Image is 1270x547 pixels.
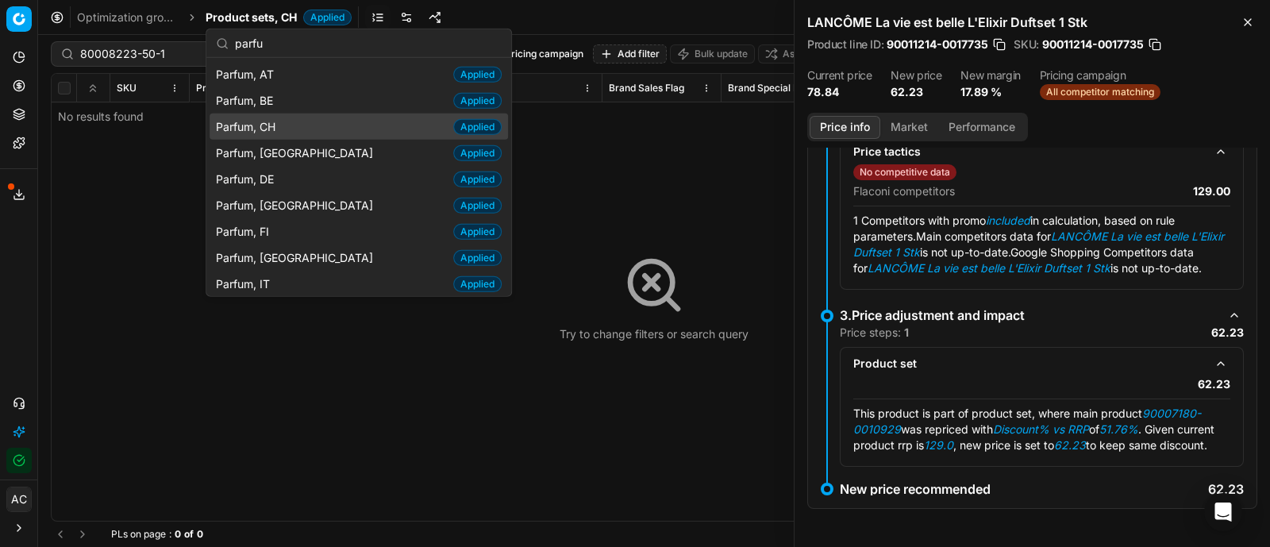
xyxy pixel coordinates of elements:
[853,245,1202,275] span: Google Shopping Competitors data for is not up-to-date.
[868,261,1110,275] em: LANCÔME La vie est belle L'Elixir Duftset 1 Stk
[853,356,1205,372] div: Product set
[891,70,941,81] dt: New price
[206,10,297,25] span: Product sets, CH
[77,10,179,25] a: Optimization groups
[593,44,667,64] button: Add filter
[993,422,1089,436] em: Discount% vs RRP
[904,326,909,339] strong: 1
[453,67,502,83] span: Applied
[853,229,1224,259] span: Main competitors data for is not up-to-date.
[891,84,941,100] dd: 62.23
[453,93,502,109] span: Applied
[453,119,502,135] span: Applied
[807,39,883,50] span: Product line ID :
[840,306,1218,325] div: 3.Price adjustment and impact
[807,13,1257,32] h2: LANCÔME La vie est belle L'Elixir Duftset 1 Stk
[1042,37,1144,52] span: 90011214-0017735
[303,10,352,25] span: Applied
[206,58,511,296] div: Suggestions
[1208,483,1244,495] p: 62.23
[853,214,1175,243] span: 1 Competitors with promo in calculation, based on rule parameters.
[216,223,275,239] span: Parfum, FI
[840,483,991,495] p: New price recommended
[216,118,282,134] span: Parfum, CH
[986,214,1030,227] em: included
[111,528,166,541] span: PLs on page
[77,10,352,25] nav: breadcrumb
[1193,183,1230,199] p: 129.00
[206,10,352,25] span: Product sets, CHApplied
[453,250,502,266] span: Applied
[960,84,1021,100] dd: 17.89 %
[453,198,502,214] span: Applied
[453,276,502,292] span: Applied
[7,487,31,511] span: AC
[83,79,102,98] button: Expand all
[1204,493,1242,531] div: Open Intercom Messenger
[1014,39,1039,50] span: SKU :
[853,183,955,199] p: Flaconi competitors
[938,116,1026,139] button: Performance
[175,528,181,541] strong: 0
[235,27,502,59] input: Search groups...
[1211,325,1244,341] p: 62.23
[840,325,909,341] p: Price steps:
[6,487,32,512] button: AC
[216,197,379,213] span: Parfum, [GEOGRAPHIC_DATA]
[1054,438,1086,452] em: 62.23
[560,326,749,342] div: Try to change filters or search query
[196,82,278,94] span: Product line name
[216,249,379,265] span: Parfum, [GEOGRAPHIC_DATA]
[111,528,203,541] div: :
[924,438,953,452] em: 129.0
[117,82,137,94] span: SKU
[853,144,1205,160] div: Price tactics
[1099,422,1138,436] em: 51.76%
[453,145,502,161] span: Applied
[1040,84,1160,100] span: All competitor matching
[453,224,502,240] span: Applied
[216,171,280,187] span: Parfum, DE
[887,37,988,52] span: 90011214-0017735
[73,525,92,544] button: Go to next page
[51,525,70,544] button: Go to previous page
[960,70,1021,81] dt: New margin
[216,66,280,82] span: Parfum, AT
[609,82,684,94] span: Brand Sales Flag
[216,275,276,291] span: Parfum, IT
[453,171,502,187] span: Applied
[216,92,279,108] span: Parfum, BE
[498,44,590,64] button: Pricing campaign
[184,528,194,541] strong: of
[880,116,938,139] button: Market
[853,406,1214,452] span: This product is part of product set, where main product was repriced with of . Given current prod...
[728,82,825,94] span: Brand Special Display
[51,525,92,544] nav: pagination
[758,44,820,64] button: Assign
[810,116,880,139] button: Price info
[670,44,755,64] button: Bulk update
[197,528,203,541] strong: 0
[807,70,872,81] dt: Current price
[216,144,379,160] span: Parfum, [GEOGRAPHIC_DATA]
[1198,376,1230,392] p: 62.23
[80,46,254,62] input: Search by SKU or title
[807,84,872,100] dd: 78.84
[1040,70,1160,81] dt: Pricing campaign
[860,166,950,179] p: No competitive data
